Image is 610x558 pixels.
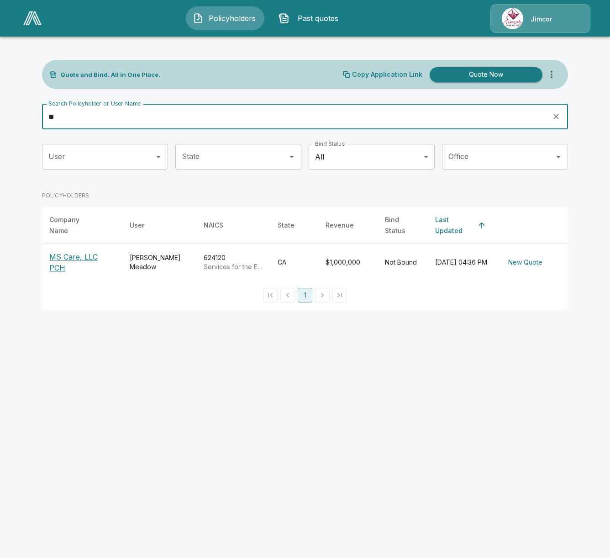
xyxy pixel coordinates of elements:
button: Open [152,150,165,163]
td: [DATE] 04:36 PM [428,244,497,281]
div: Last Updated [435,214,473,236]
p: POLICYHOLDERS [42,191,89,200]
button: Open [285,150,298,163]
th: Bind Status [378,207,428,244]
div: All [309,144,435,170]
button: Open [552,150,565,163]
button: Quote Now [430,67,542,82]
nav: pagination navigation [262,288,348,303]
img: Past quotes Icon [279,13,289,24]
button: more [542,65,561,84]
img: AA Logo [23,11,42,25]
a: Quote Now [426,67,542,82]
p: Copy Application Link [352,71,422,78]
p: Services for the Elderly and Persons with Disabilities [204,262,263,271]
button: Policyholders IconPolicyholders [186,6,264,30]
div: Company Name [49,214,99,236]
div: NAICS [204,220,223,231]
p: MS Care, LLC PCH [49,251,115,273]
button: Past quotes IconPast quotes [272,6,350,30]
div: State [278,220,294,231]
a: Agency IconJimcor [490,4,590,33]
button: clear search [549,110,563,123]
img: Policyholders Icon [193,13,204,24]
label: Search Policyholder or User Name [48,100,141,107]
label: Bind Status [315,140,345,148]
table: simple table [42,207,568,281]
div: 624120 [204,253,263,271]
div: Revenue [326,220,354,231]
span: Past quotes [293,13,343,24]
button: New Quote [505,254,546,271]
td: Not Bound [378,244,428,281]
div: [PERSON_NAME] Meadow [130,253,189,271]
div: User [130,220,144,231]
button: page 1 [298,288,312,303]
p: Jimcor [531,15,552,24]
p: Quote and Bind. All in One Place. [60,72,160,78]
td: $1,000,000 [318,244,378,281]
span: Policyholders [207,13,258,24]
td: CA [270,244,318,281]
img: Agency Icon [502,8,523,29]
